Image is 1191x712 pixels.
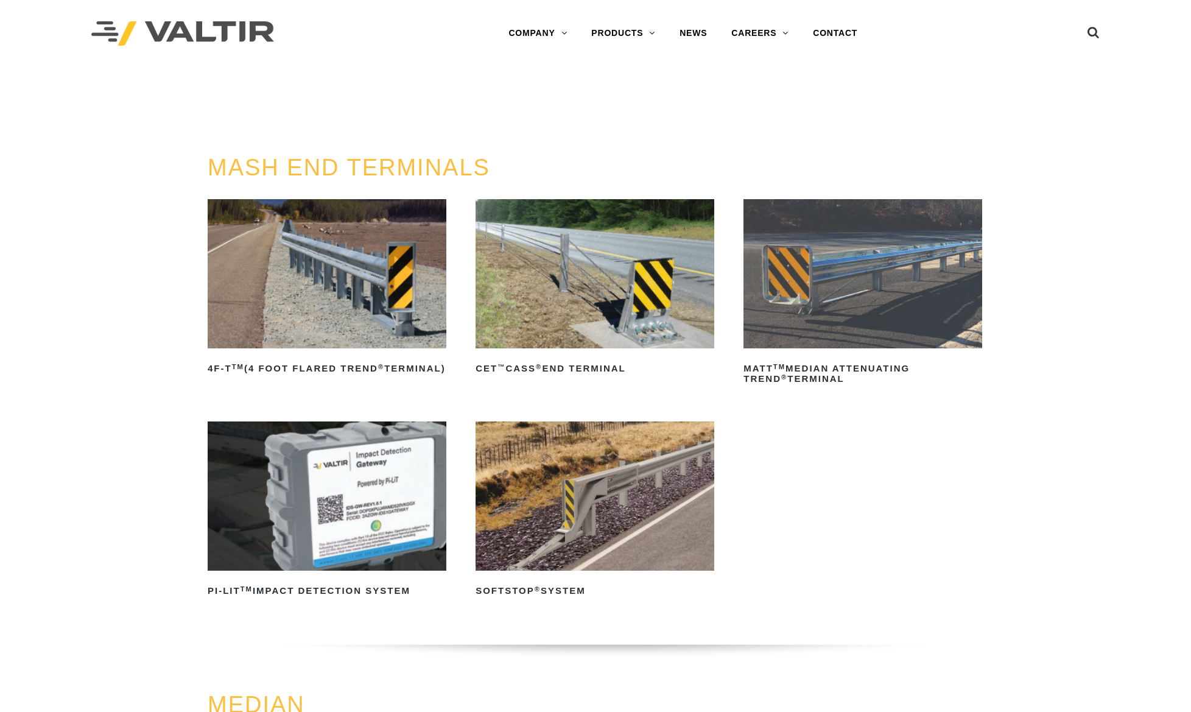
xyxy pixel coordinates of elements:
[801,21,870,46] a: CONTACT
[232,363,244,370] sup: TM
[579,21,667,46] a: PRODUCTS
[743,359,982,389] h2: MATT Median Attenuating TREND Terminal
[208,155,490,180] a: MASH END TERMINALS
[773,363,785,370] sup: TM
[497,363,505,370] sup: ™
[208,199,446,378] a: 4F-TTM(4 Foot Flared TREND®Terminal)
[208,359,446,379] h2: 4F-T (4 Foot Flared TREND Terminal)
[208,582,446,601] h2: PI-LIT Impact Detection System
[476,199,714,378] a: CET™CASS®End Terminal
[91,21,274,46] img: Valtir
[476,421,714,601] a: SoftStop®System
[378,363,384,370] sup: ®
[781,373,787,381] sup: ®
[208,421,446,601] a: PI-LITTMImpact Detection System
[536,363,542,370] sup: ®
[743,199,982,389] a: MATTTMMedian Attenuating TREND®Terminal
[535,585,541,593] sup: ®
[241,585,253,593] sup: TM
[476,421,714,571] img: SoftStop System End Terminal
[719,21,801,46] a: CAREERS
[476,359,714,379] h2: CET CASS End Terminal
[667,21,719,46] a: NEWS
[496,21,579,46] a: COMPANY
[476,582,714,601] h2: SoftStop System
